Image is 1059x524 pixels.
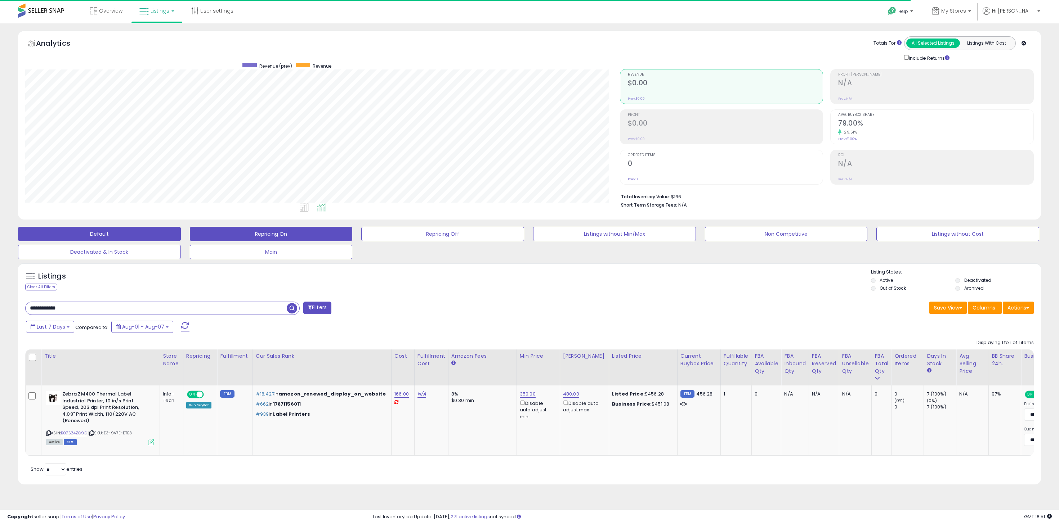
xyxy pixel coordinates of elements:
p: in [256,411,386,417]
p: in [256,391,386,397]
div: Store Name [163,352,180,367]
div: $451.08 [612,401,672,407]
span: Revenue [628,73,823,77]
div: FBA Available Qty [755,352,778,375]
span: #939 [256,411,269,417]
small: (0%) [927,398,937,403]
b: Total Inventory Value: [621,194,670,200]
span: Avg. Buybox Share [838,113,1033,117]
div: 1 [724,391,746,397]
b: Short Term Storage Fees: [621,202,677,208]
span: ROI [838,153,1033,157]
div: Totals For [873,40,902,47]
button: Deactivated & In Stock [18,245,181,259]
a: Hi [PERSON_NAME] [983,7,1040,23]
span: Revenue [313,63,331,69]
span: OFF [203,392,214,398]
div: 97% [992,391,1015,397]
small: Prev: 61.00% [838,137,857,141]
small: Days In Stock. [927,367,931,374]
button: Actions [1003,302,1034,314]
div: FBA Unsellable Qty [842,352,869,375]
a: B07SZ4ZC9D [61,430,87,436]
span: All listings currently available for purchase on Amazon [46,439,63,445]
small: FBM [680,390,694,398]
label: Archived [964,285,984,291]
small: Prev: N/A [838,177,852,181]
div: FBA inbound Qty [784,352,806,375]
button: Save View [929,302,967,314]
div: FBA Total Qty [875,352,888,375]
b: Listed Price: [612,390,645,397]
div: [PERSON_NAME] [563,352,606,360]
button: Default [18,227,181,241]
span: Aug-01 - Aug-07 [122,323,164,330]
h2: 0 [628,159,823,169]
h2: N/A [838,79,1033,89]
a: N/A [417,390,426,398]
div: Title [44,352,157,360]
div: N/A [842,391,866,397]
span: Columns [973,304,995,311]
h5: Analytics [36,38,84,50]
p: in [256,401,386,407]
span: Revenue (prev) [259,63,292,69]
div: N/A [784,391,803,397]
button: Listings With Cost [960,39,1013,48]
small: Prev: $0.00 [628,137,645,141]
button: Repricing Off [361,227,524,241]
div: Info-Tech [163,391,178,404]
h2: N/A [838,159,1033,169]
button: Aug-01 - Aug-07 [111,321,173,333]
div: 8% [451,391,511,397]
span: Profit [PERSON_NAME] [838,73,1033,77]
span: ON [1026,392,1035,398]
p: Listing States: [871,269,1041,276]
small: Amazon Fees. [451,360,456,366]
button: Last 7 Days [26,321,74,333]
a: 350.00 [520,390,536,398]
div: FBA Reserved Qty [812,352,836,375]
label: Deactivated [964,277,991,283]
button: Columns [968,302,1002,314]
div: Amazon Fees [451,352,514,360]
small: Prev: N/A [838,96,852,101]
div: 7 (100%) [927,404,956,410]
div: 0 [894,404,924,410]
div: Fulfillment Cost [417,352,445,367]
div: Disable auto adjust max [563,399,603,413]
div: 0 [755,391,776,397]
div: $0.30 min [451,397,511,404]
div: Include Returns [899,54,958,62]
span: Compared to: [75,324,108,331]
span: Help [898,8,908,14]
small: Prev: $0.00 [628,96,645,101]
label: Active [880,277,893,283]
small: Prev: 0 [628,177,638,181]
span: Overview [99,7,122,14]
span: Show: entries [31,466,82,473]
span: | SKU: E3-9V7E-ETB3 [88,430,132,436]
span: Last 7 Days [37,323,65,330]
a: 166.00 [394,390,409,398]
small: FBM [220,390,234,398]
div: Cost [394,352,411,360]
div: Disable auto adjust min [520,399,554,420]
span: ON [188,392,197,398]
span: Hi [PERSON_NAME] [992,7,1035,14]
div: Avg Selling Price [959,352,986,375]
button: Filters [303,302,331,314]
a: 480.00 [563,390,579,398]
a: Help [882,1,920,23]
div: N/A [812,391,834,397]
span: My Stores [941,7,966,14]
div: 0 [875,391,886,397]
li: $166 [621,192,1028,200]
button: Repricing On [190,227,353,241]
span: Label Printers [273,411,310,417]
span: Profit [628,113,823,117]
b: Business Price: [612,401,652,407]
div: Clear All Filters [25,284,57,290]
i: Get Help [888,6,897,15]
span: Ordered Items [628,153,823,157]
